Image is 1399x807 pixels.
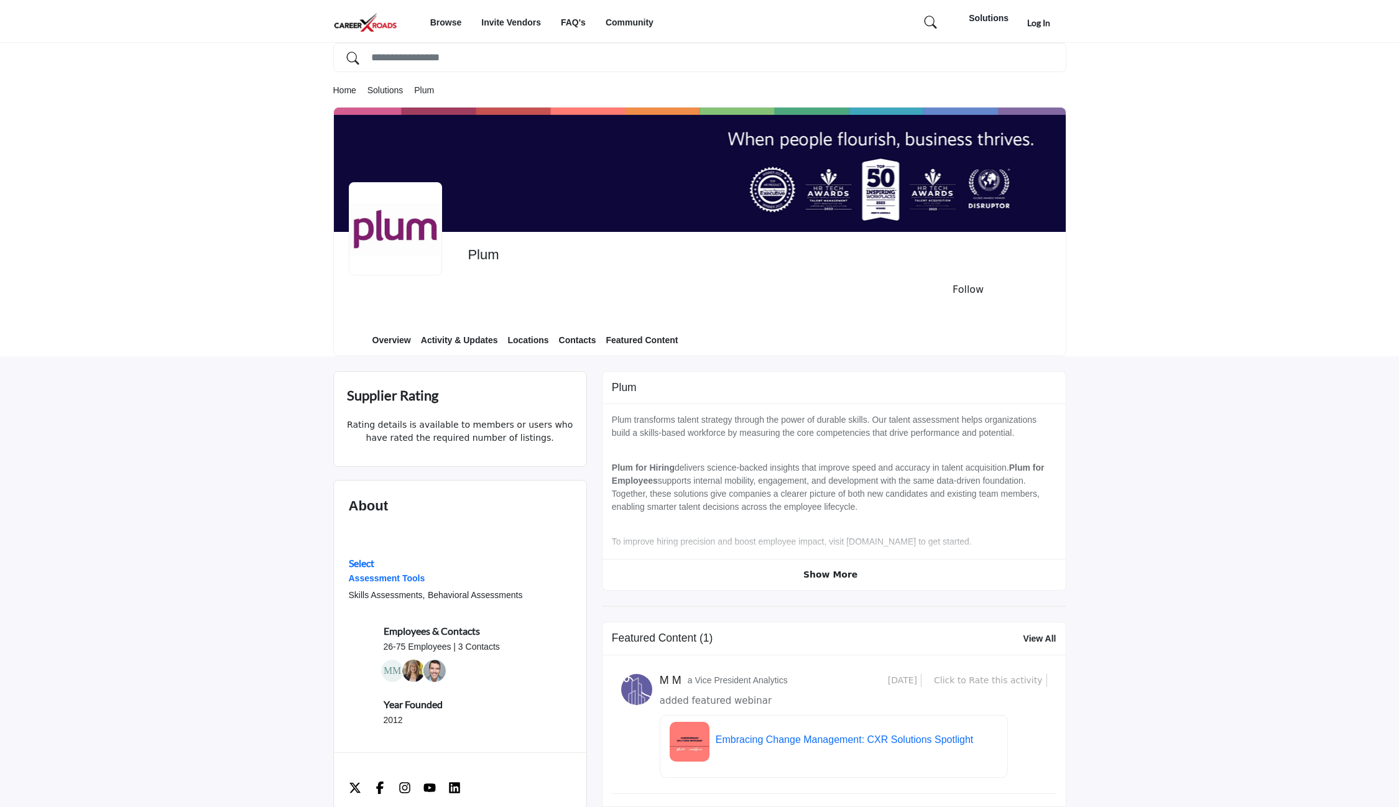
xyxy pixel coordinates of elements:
[384,714,403,727] p: 2012
[561,17,586,27] a: FAQ's
[468,247,810,263] h2: Plum
[886,285,901,295] button: Like
[606,17,653,27] a: Community
[660,709,1047,784] a: embracing-change-management-cxr-solutions-spotlight image Embracing Change Management: CXR Soluti...
[716,734,998,745] h5: Embracing Change Management: CXR Solutions Spotlight
[349,496,389,516] h2: About
[333,43,1066,72] input: Search Solutions
[612,413,1056,440] p: Plum transforms talent strategy through the power of durable skills. Our talent assessment helps ...
[349,624,374,648] button: Contact-Employee Icon
[1023,632,1056,646] a: View All
[347,418,573,445] p: Rating details is available to members or users who have rated the required number of listings.
[660,695,772,706] span: added featured webinar
[1036,285,1051,295] button: More details
[349,571,523,587] div: Tools and platforms for evaluating candidate skills, competencies, and fit for the role.
[349,559,374,569] a: Select
[951,11,1009,25] div: Solutions
[423,660,446,682] img: Jason P.
[558,334,597,356] a: Contacts
[428,590,523,600] a: Behavioral Assessments
[349,571,523,587] a: Assessment Tools
[384,624,480,639] a: Employees & Contacts
[333,12,404,33] img: site Logo
[606,334,679,356] a: Featured Content
[349,697,374,722] button: No of member icon
[688,674,788,687] p: a Vice President Analytics
[888,674,921,687] span: [DATE]
[399,782,411,794] img: Instagram
[414,85,434,95] a: Plum
[1027,17,1050,28] span: Log In
[1012,12,1066,35] button: Log In
[803,568,857,581] span: Show More
[374,782,386,794] img: Facebook
[612,522,1056,548] p: To improve hiring precision and boost employee impact, visit [DOMAIN_NAME] to get started.
[349,624,374,648] a: Link of redirect to contact page
[349,557,374,569] b: Select
[423,782,436,794] img: YouTube
[349,590,425,600] a: Skills Assessments,
[481,17,541,27] a: Invite Vendors
[934,674,1046,687] span: Click to Rate this activity
[660,674,681,688] h5: M M
[384,697,443,712] b: Year Founded
[670,722,709,762] img: embracing-change-management-cxr-solutions-spotlight image
[612,632,713,645] h2: Featured Content (1)
[448,782,461,794] img: LinkedIn
[402,660,425,682] img: Caitlin M.
[367,85,414,95] a: Solutions
[384,625,480,637] b: Employees & Contacts
[612,381,637,394] h2: Plum
[913,12,944,33] a: Search
[507,334,549,356] a: Locations
[347,385,438,405] h2: Supplier Rating
[349,782,361,794] img: X
[333,85,367,95] a: Home
[430,17,462,27] a: Browse
[349,531,374,556] button: Category Icon
[969,12,1009,24] h5: Solutions
[612,448,1056,514] p: delivers science-backed insights that improve speed and accuracy in talent acquisition. supports ...
[907,276,1030,303] button: Follow
[384,641,500,653] a: 26-75 Employees | 3 Contacts
[420,334,499,356] a: Activity & Updates
[381,660,404,682] img: Michelle M.
[372,334,412,356] a: Overview
[621,674,652,705] img: avtar-image
[612,463,675,473] strong: Plum for Hiring
[612,463,1045,486] strong: Plum for Employees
